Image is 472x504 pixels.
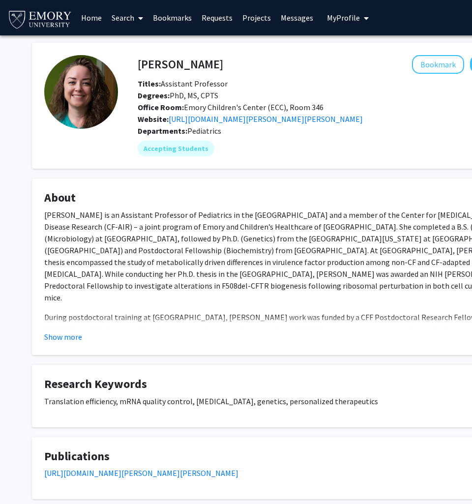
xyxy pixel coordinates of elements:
a: [URL][DOMAIN_NAME][PERSON_NAME][PERSON_NAME] [44,468,238,478]
a: Messages [276,0,318,35]
a: Projects [237,0,276,35]
span: Assistant Professor [138,79,228,89]
span: Pediatrics [187,126,221,136]
a: Bookmarks [148,0,197,35]
a: Opens in a new tab [169,114,363,124]
img: Emory University Logo [7,8,73,30]
h4: [PERSON_NAME] [138,55,223,73]
mat-chip: Accepting Students [138,141,214,156]
b: Website: [138,114,169,124]
b: Departments: [138,126,187,136]
a: Search [107,0,148,35]
b: Degrees: [138,90,170,100]
a: Home [76,0,107,35]
a: Requests [197,0,237,35]
span: My Profile [327,13,360,23]
b: Office Room: [138,102,184,112]
button: Show more [44,331,82,343]
span: PhD, MS, CPTS [138,90,218,100]
span: Emory Children's Center (ECC), Room 346 [138,102,324,112]
img: Profile Picture [44,55,118,129]
button: Add Kathryn Oliver to Bookmarks [412,55,464,74]
b: Titles: [138,79,161,89]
